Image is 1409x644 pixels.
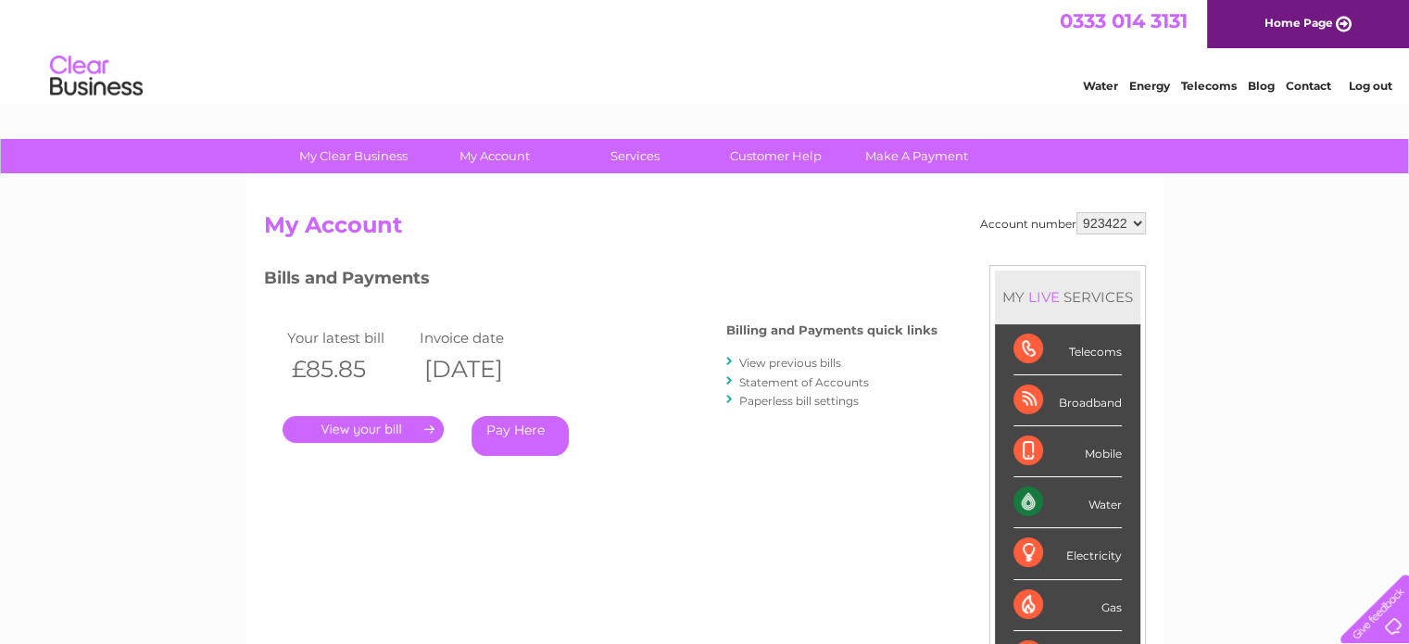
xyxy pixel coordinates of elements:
h3: Bills and Payments [264,265,937,297]
th: £85.85 [283,350,416,388]
a: My Clear Business [277,139,430,173]
a: Energy [1129,79,1170,93]
th: [DATE] [415,350,548,388]
a: Pay Here [472,416,569,456]
a: View previous bills [739,356,841,370]
a: Services [559,139,711,173]
td: Invoice date [415,325,548,350]
div: Mobile [1013,426,1122,477]
a: Contact [1286,79,1331,93]
div: Gas [1013,580,1122,631]
div: MY SERVICES [995,271,1140,323]
h4: Billing and Payments quick links [726,323,937,337]
a: Telecoms [1181,79,1237,93]
div: Water [1013,477,1122,528]
a: Log out [1348,79,1391,93]
div: LIVE [1025,288,1063,306]
a: Water [1083,79,1118,93]
td: Your latest bill [283,325,416,350]
a: Blog [1248,79,1275,93]
img: logo.png [49,48,144,105]
a: . [283,416,444,443]
a: Paperless bill settings [739,394,859,408]
div: Telecoms [1013,324,1122,375]
div: Broadband [1013,375,1122,426]
div: Electricity [1013,528,1122,579]
div: Clear Business is a trading name of Verastar Limited (registered in [GEOGRAPHIC_DATA] No. 3667643... [268,10,1143,90]
a: Customer Help [699,139,852,173]
a: Make A Payment [840,139,993,173]
div: Account number [980,212,1146,234]
h2: My Account [264,212,1146,247]
a: 0333 014 3131 [1060,9,1188,32]
a: My Account [418,139,571,173]
a: Statement of Accounts [739,375,869,389]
